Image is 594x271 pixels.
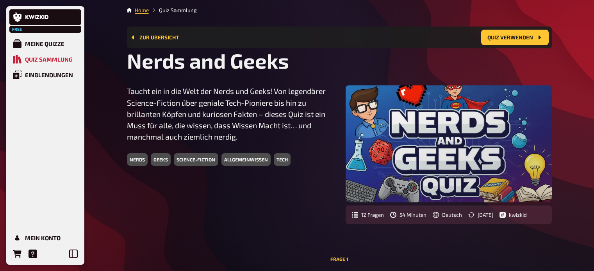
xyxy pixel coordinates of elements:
[9,230,81,246] a: Mein Konto
[25,234,61,241] div: Mein Konto
[433,212,462,218] div: Sprache der Frageninhalte
[221,153,271,166] div: allgemeinwissen
[274,153,291,166] div: tech
[127,153,148,166] div: nerds
[25,71,73,78] div: Einblendungen
[9,36,81,51] a: Meine Quizze
[174,153,218,166] div: science-fiction
[499,212,527,218] div: Author
[135,7,149,13] a: Home
[9,246,25,262] a: Bestellungen
[9,51,81,67] a: Quiz Sammlung
[135,6,149,14] li: Home
[10,27,24,32] span: Free
[151,153,171,166] div: geeks
[127,85,333,142] p: Taucht ein in die Welt der Nerds und Geeks! Von legendärer Science-Fiction über geniale Tech-Pion...
[130,34,179,41] a: Zur Übersicht
[390,212,426,218] div: Geschätzte Dauer
[127,48,552,73] h1: Nerds and Geeks
[468,212,493,218] div: Letztes Update
[149,6,197,14] li: Quiz Sammlung
[481,30,549,45] button: Quiz verwenden
[352,212,384,218] div: Anzahl der Fragen
[25,246,41,262] a: Hilfe
[25,40,64,47] div: Meine Quizze
[9,67,81,83] a: Einblendungen
[25,56,73,63] div: Quiz Sammlung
